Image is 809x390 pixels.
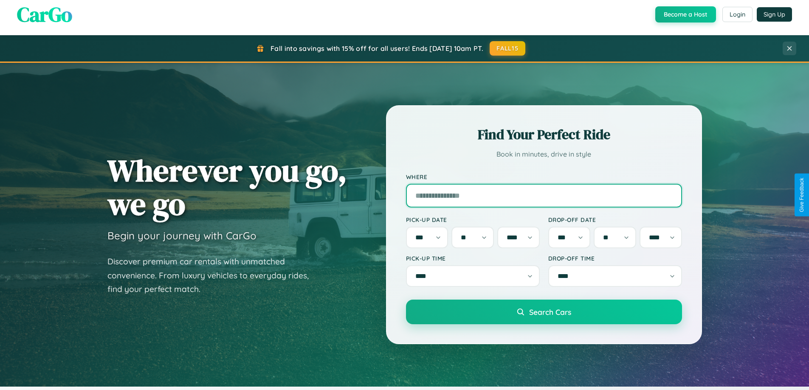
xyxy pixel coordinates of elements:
span: Search Cars [529,307,571,317]
p: Book in minutes, drive in style [406,148,682,160]
label: Pick-up Date [406,216,540,223]
label: Drop-off Time [548,255,682,262]
button: Login [722,7,753,22]
h1: Wherever you go, we go [107,154,347,221]
label: Where [406,173,682,180]
span: Fall into savings with 15% off for all users! Ends [DATE] 10am PT. [271,44,483,53]
p: Discover premium car rentals with unmatched convenience. From luxury vehicles to everyday rides, ... [107,255,320,296]
h3: Begin your journey with CarGo [107,229,257,242]
h2: Find Your Perfect Ride [406,125,682,144]
button: Become a Host [655,6,716,22]
button: Sign Up [757,7,792,22]
button: Search Cars [406,300,682,324]
label: Drop-off Date [548,216,682,223]
button: FALL15 [490,41,525,56]
div: Give Feedback [799,178,805,212]
span: CarGo [17,0,72,28]
label: Pick-up Time [406,255,540,262]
